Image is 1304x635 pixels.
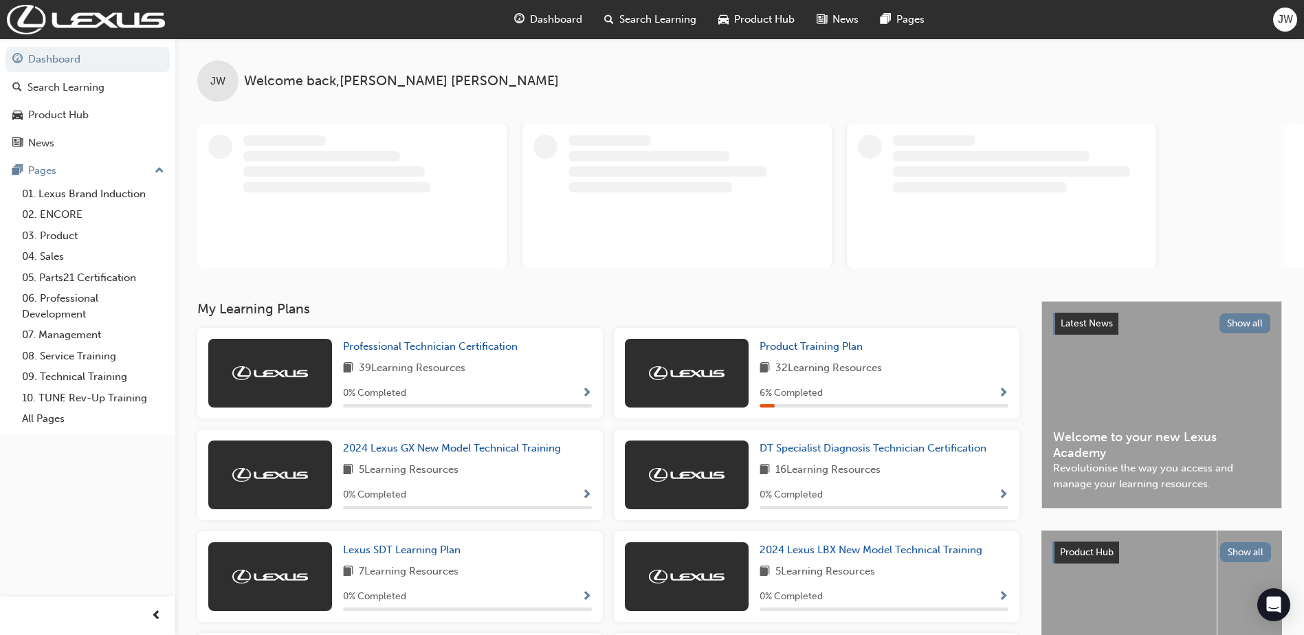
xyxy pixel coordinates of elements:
[775,564,875,581] span: 5 Learning Resources
[343,340,518,353] span: Professional Technician Certification
[1257,588,1290,621] div: Open Intercom Messenger
[12,137,23,150] span: news-icon
[210,74,225,89] span: JW
[998,591,1008,603] span: Show Progress
[775,462,881,479] span: 16 Learning Resources
[870,5,936,34] a: pages-iconPages
[359,564,458,581] span: 7 Learning Resources
[343,462,353,479] span: book-icon
[760,441,992,456] a: DT Specialist Diagnosis Technician Certification
[28,163,56,179] div: Pages
[5,158,170,183] button: Pages
[760,589,823,605] span: 0 % Completed
[359,360,465,377] span: 39 Learning Resources
[593,5,707,34] a: search-iconSearch Learning
[12,109,23,122] span: car-icon
[12,82,22,94] span: search-icon
[582,591,592,603] span: Show Progress
[760,339,868,355] a: Product Training Plan
[896,12,925,27] span: Pages
[155,162,164,180] span: up-icon
[998,487,1008,504] button: Show Progress
[1273,8,1297,32] button: JW
[619,12,696,27] span: Search Learning
[582,588,592,605] button: Show Progress
[582,487,592,504] button: Show Progress
[881,11,891,28] span: pages-icon
[16,388,170,409] a: 10. TUNE Rev-Up Training
[760,564,770,581] span: book-icon
[1053,430,1270,460] span: Welcome to your new Lexus Academy
[760,487,823,503] span: 0 % Completed
[27,80,104,96] div: Search Learning
[16,288,170,324] a: 06. Professional Development
[649,468,725,482] img: Trak
[16,408,170,430] a: All Pages
[998,388,1008,400] span: Show Progress
[28,135,54,151] div: News
[151,608,162,625] span: prev-icon
[649,366,725,380] img: Trak
[998,385,1008,402] button: Show Progress
[1061,317,1113,329] span: Latest News
[16,183,170,205] a: 01. Lexus Brand Induction
[5,75,170,100] a: Search Learning
[817,11,827,28] span: news-icon
[718,11,729,28] span: car-icon
[16,346,170,367] a: 08. Service Training
[760,462,770,479] span: book-icon
[343,442,561,454] span: 2024 Lexus GX New Model Technical Training
[343,589,406,605] span: 0 % Completed
[806,5,870,34] a: news-iconNews
[5,47,170,72] a: Dashboard
[998,489,1008,502] span: Show Progress
[775,360,882,377] span: 32 Learning Resources
[998,588,1008,605] button: Show Progress
[760,340,863,353] span: Product Training Plan
[343,542,466,558] a: Lexus SDT Learning Plan
[16,225,170,247] a: 03. Product
[16,204,170,225] a: 02. ENCORE
[582,385,592,402] button: Show Progress
[343,564,353,581] span: book-icon
[760,544,982,556] span: 2024 Lexus LBX New Model Technical Training
[16,267,170,289] a: 05. Parts21 Certification
[1220,542,1272,562] button: Show all
[28,107,89,123] div: Product Hub
[1278,12,1293,27] span: JW
[604,11,614,28] span: search-icon
[16,324,170,346] a: 07. Management
[582,489,592,502] span: Show Progress
[707,5,806,34] a: car-iconProduct Hub
[232,570,308,583] img: Trak
[343,487,406,503] span: 0 % Completed
[5,102,170,128] a: Product Hub
[1041,301,1282,509] a: Latest NewsShow allWelcome to your new Lexus AcademyRevolutionise the way you access and manage y...
[514,11,524,28] span: guage-icon
[16,366,170,388] a: 09. Technical Training
[343,360,353,377] span: book-icon
[760,360,770,377] span: book-icon
[244,74,559,89] span: Welcome back , [PERSON_NAME] [PERSON_NAME]
[503,5,593,34] a: guage-iconDashboard
[343,544,461,556] span: Lexus SDT Learning Plan
[1052,542,1271,564] a: Product HubShow all
[1053,313,1270,335] a: Latest NewsShow all
[1219,313,1271,333] button: Show all
[16,246,170,267] a: 04. Sales
[359,462,458,479] span: 5 Learning Resources
[5,44,170,158] button: DashboardSearch LearningProduct HubNews
[5,131,170,156] a: News
[232,366,308,380] img: Trak
[760,442,986,454] span: DT Specialist Diagnosis Technician Certification
[7,5,165,34] img: Trak
[343,441,566,456] a: 2024 Lexus GX New Model Technical Training
[530,12,582,27] span: Dashboard
[1060,546,1114,558] span: Product Hub
[649,570,725,583] img: Trak
[12,54,23,66] span: guage-icon
[760,386,823,401] span: 6 % Completed
[12,165,23,177] span: pages-icon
